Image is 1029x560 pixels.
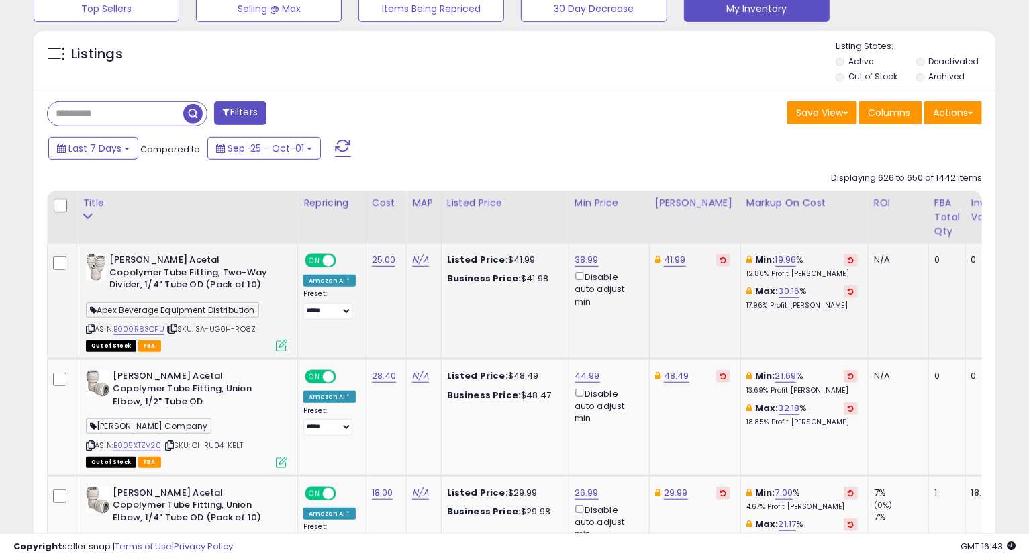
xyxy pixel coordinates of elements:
[787,101,857,124] button: Save View
[447,487,558,499] div: $29.99
[746,370,858,395] div: %
[755,285,779,297] b: Max:
[71,45,123,64] h5: Listings
[412,253,428,267] a: N/A
[447,370,558,382] div: $48.49
[848,71,897,82] label: Out of Stock
[664,486,688,500] a: 29.99
[746,254,858,279] div: %
[746,301,858,310] p: 17.96% Profit [PERSON_NAME]
[86,340,136,352] span: All listings that are currently out of stock and unavailable for purchase on Amazon
[447,272,521,285] b: Business Price:
[86,370,287,466] div: ASIN:
[334,255,356,267] span: OFF
[961,540,1016,553] span: 2025-10-9 16:43 GMT
[746,386,858,395] p: 13.69% Profit [PERSON_NAME]
[575,486,599,500] a: 26.99
[934,487,955,499] div: 1
[113,324,164,335] a: B000R83CFU
[655,196,735,210] div: [PERSON_NAME]
[874,511,928,523] div: 7%
[928,71,965,82] label: Archived
[971,254,1003,266] div: 0
[86,254,287,350] div: ASIN:
[303,508,356,520] div: Amazon AI *
[755,486,775,499] b: Min:
[779,402,800,415] a: 32.18
[115,540,172,553] a: Terms of Use
[303,289,356,320] div: Preset:
[746,196,863,210] div: Markup on Cost
[779,285,800,298] a: 30.16
[68,142,121,155] span: Last 7 Days
[447,389,558,402] div: $48.47
[746,502,858,512] p: 4.67% Profit [PERSON_NAME]
[447,369,508,382] b: Listed Price:
[13,541,233,553] div: seller snap | |
[874,196,923,210] div: ROI
[306,371,323,383] span: ON
[575,269,639,308] div: Disable auto adjust min
[83,196,292,210] div: Title
[874,254,918,266] div: N/A
[775,253,797,267] a: 19.96
[306,255,323,267] span: ON
[214,101,266,125] button: Filters
[447,253,508,266] b: Listed Price:
[874,487,928,499] div: 7%
[412,369,428,383] a: N/A
[746,269,858,279] p: 12.80% Profit [PERSON_NAME]
[971,487,1003,499] div: 18.00
[755,518,779,530] b: Max:
[447,273,558,285] div: $41.98
[575,386,639,425] div: Disable auto adjust min
[447,389,521,402] b: Business Price:
[848,56,873,67] label: Active
[372,253,396,267] a: 25.00
[755,369,775,382] b: Min:
[163,440,243,451] span: | SKU: OI-RU04-KBLT
[575,253,599,267] a: 38.99
[746,487,858,512] div: %
[755,253,775,266] b: Min:
[447,486,508,499] b: Listed Price:
[664,253,686,267] a: 41.99
[934,196,960,238] div: FBA Total Qty
[971,370,1003,382] div: 0
[86,254,106,281] img: 419pTfN6asL._SL40_.jpg
[372,196,401,210] div: Cost
[868,106,910,120] span: Columns
[303,391,356,403] div: Amazon AI *
[924,101,982,124] button: Actions
[575,369,600,383] a: 44.99
[664,369,689,383] a: 48.49
[836,40,995,53] p: Listing States:
[113,370,276,411] b: [PERSON_NAME] Acetal Copolymer Tube Fitting, Union Elbow, 1/2" Tube OD
[86,418,211,434] span: [PERSON_NAME] Company
[412,486,428,500] a: N/A
[228,142,304,155] span: Sep-25 - Oct-01
[334,487,356,499] span: OFF
[86,457,136,468] span: All listings that are currently out of stock and unavailable for purchase on Amazon
[174,540,233,553] a: Privacy Policy
[746,285,858,310] div: %
[166,324,256,334] span: | SKU: 3A-UG0H-RO8Z
[874,500,893,510] small: (0%)
[575,196,644,210] div: Min Price
[138,340,161,352] span: FBA
[874,370,918,382] div: N/A
[207,137,321,160] button: Sep-25 - Oct-01
[447,505,521,518] b: Business Price:
[934,254,955,266] div: 0
[334,371,356,383] span: OFF
[746,518,858,543] div: %
[48,137,138,160] button: Last 7 Days
[113,487,276,528] b: [PERSON_NAME] Acetal Copolymer Tube Fitting, Union Elbow, 1/4" Tube OD (Pack of 10)
[928,56,979,67] label: Deactivated
[447,506,558,518] div: $29.98
[934,370,955,382] div: 0
[303,275,356,287] div: Amazon AI *
[575,502,639,541] div: Disable auto adjust min
[859,101,922,124] button: Columns
[303,196,360,210] div: Repricing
